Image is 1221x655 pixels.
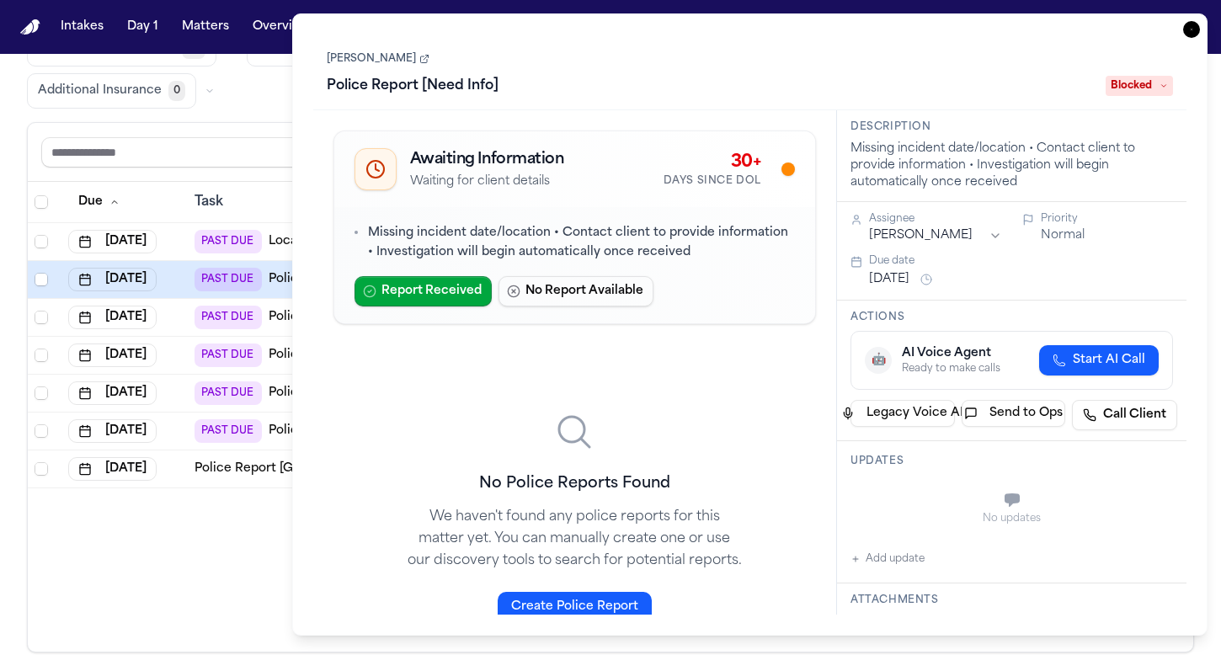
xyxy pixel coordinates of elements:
[246,12,317,42] button: Overview
[499,276,653,306] button: No Report Available
[1106,76,1173,96] span: Blocked
[872,352,886,369] span: 🤖
[664,174,761,188] div: Days Since DOL
[664,151,761,174] div: 30+
[850,141,1173,191] div: Missing incident date/location • Contact client to provide information • Investigation will begin...
[850,512,1173,525] div: No updates
[54,12,110,42] button: Intakes
[120,12,165,42] button: Day 1
[320,72,505,99] h1: Police Report [Need Info]
[20,19,40,35] a: Home
[850,400,955,427] button: Legacy Voice AI
[440,12,512,42] button: The Flock
[902,345,1000,362] div: AI Voice Agent
[406,472,743,496] h3: No Police Reports Found
[27,73,196,109] button: Additional Insurance0
[168,81,185,101] span: 0
[410,173,564,190] p: Waiting for client details
[1041,227,1085,244] button: Normal
[20,19,40,35] img: Finch Logo
[1073,352,1145,369] span: Start AI Call
[355,276,492,306] button: Report Received
[869,254,1173,268] div: Due date
[850,549,925,569] button: Add update
[850,594,1173,607] h3: Attachments
[1072,400,1177,430] a: Call Client
[410,148,564,172] h2: Awaiting Information
[869,271,909,288] button: [DATE]
[498,592,652,622] button: Create Police Report
[850,311,1173,324] h3: Actions
[1041,212,1174,226] div: Priority
[850,120,1173,134] h3: Description
[850,455,1173,468] h3: Updates
[916,269,936,290] button: Snooze task
[902,362,1000,375] div: Ready to make calls
[68,457,157,481] button: [DATE]
[406,506,743,572] p: We haven't found any police reports for this matter yet. You can manually create one or use our d...
[869,212,1002,226] div: Assignee
[328,12,372,42] button: Tasks
[175,12,236,42] button: Matters
[38,83,162,99] span: Additional Insurance
[1039,345,1159,375] button: Start AI Call
[327,52,429,66] a: [PERSON_NAME]
[382,12,429,42] button: Firms
[962,400,1066,427] button: Send to Ops
[368,224,796,263] p: Missing incident date/location • Contact client to provide information • Investigation will begin...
